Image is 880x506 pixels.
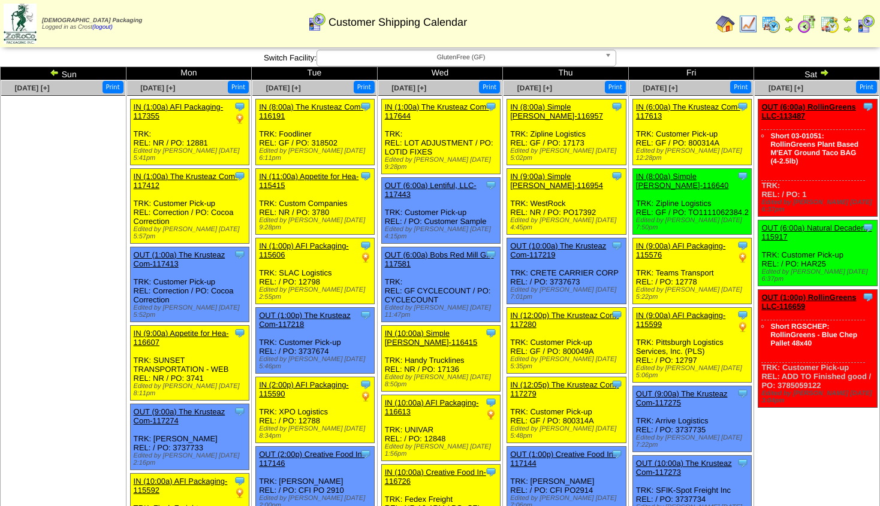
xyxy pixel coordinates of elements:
[758,290,877,408] div: TRK: Customer Pick-up REL: ADD TO Finished good / PO: 3785059122
[611,378,623,390] img: Tooltip
[234,475,246,487] img: Tooltip
[797,14,816,34] img: calendarblend.gif
[252,67,378,80] td: Tue
[360,309,372,321] img: Tooltip
[636,389,728,407] a: OUT (9:00a) The Krusteaz Com-117275
[256,99,375,165] div: TRK: Foodliner REL: GF / PO: 318502
[385,304,500,319] div: Edited by [PERSON_NAME] [DATE] 11:47pm
[234,327,246,339] img: Tooltip
[632,99,751,165] div: TRK: Customer Pick-up REL: GF / PO: 800314A
[632,386,751,452] div: TRK: Arrive Logistics REL: / PO: 3737735
[636,365,751,379] div: Edited by [PERSON_NAME] [DATE] 5:06pm
[737,170,749,182] img: Tooltip
[1,67,126,80] td: Sun
[485,396,497,408] img: Tooltip
[256,238,375,304] div: TRK: SLAC Logistics REL: / PO: 12798
[730,81,751,93] button: Print
[259,286,374,301] div: Edited by [PERSON_NAME] [DATE] 2:55pm
[385,250,494,268] a: OUT (6:00a) Bobs Red Mill GF-117581
[770,322,857,347] a: Short RGSCHEP: RollinGreens - Blue Chep Pallet 48x40
[385,468,486,486] a: IN (10:00a) Creative Food In-116726
[134,329,229,347] a: IN (9:00a) Appetite for Hea-116607
[385,374,500,388] div: Edited by [PERSON_NAME] [DATE] 8:50pm
[632,169,751,235] div: TRK: Zipline Logistics REL: GF / PO: TO1111062384.2
[820,14,839,34] img: calendarinout.gif
[381,395,500,461] div: TRK: UNIVAR REL: / PO: 12848
[130,99,249,165] div: TRK: REL: NR / PO: 12881
[636,286,751,301] div: Edited by [PERSON_NAME] [DATE] 5:22pm
[234,487,246,499] img: PO
[636,172,729,190] a: IN (8:00a) Simple [PERSON_NAME]-116640
[256,308,375,374] div: TRK: Customer Pick-up REL: / PO: 3737674
[15,84,50,92] a: [DATE] [+]
[134,147,249,162] div: Edited by [PERSON_NAME] [DATE] 5:41pm
[134,102,224,120] a: IN (1:00a) AFI Packaging-117355
[307,13,326,32] img: calendarcustomer.gif
[632,238,751,304] div: TRK: Teams Transport REL: / PO: 12778
[510,356,625,370] div: Edited by [PERSON_NAME] [DATE] 5:35pm
[259,380,349,398] a: IN (2:00p) AFI Packaging-115590
[485,101,497,113] img: Tooltip
[42,17,142,31] span: Logged in as Crost
[259,102,363,120] a: IN (8:00a) The Krusteaz Com-116191
[611,101,623,113] img: Tooltip
[381,99,500,174] div: TRK: REL: LOT ADJUSTMENT / PO: LOTID FIXES
[259,425,374,440] div: Edited by [PERSON_NAME] [DATE] 8:34pm
[485,249,497,260] img: Tooltip
[739,14,758,34] img: line_graph.gif
[758,99,877,217] div: TRK: REL: / PO: 1
[130,404,249,470] div: TRK: [PERSON_NAME] REL: / PO: 3737733
[259,356,374,370] div: Edited by [PERSON_NAME] [DATE] 5:46pm
[381,247,500,322] div: TRK: REL: GF CYCLECOUNT / PO: CYCLECOUNT
[126,67,252,80] td: Mon
[754,67,880,80] td: Sat
[737,321,749,333] img: PO
[360,240,372,252] img: Tooltip
[103,81,123,93] button: Print
[259,311,351,329] a: OUT (1:00p) The Krusteaz Com-117218
[507,169,626,235] div: TRK: WestRock REL: NR / PO: PO17392
[485,179,497,191] img: Tooltip
[643,84,677,92] a: [DATE] [+]
[862,291,874,303] img: Tooltip
[322,50,600,65] span: GlutenFree (GF)
[843,14,852,24] img: arrowleft.gif
[385,181,477,199] a: OUT (6:00a) Lentiful, LLC-117443
[360,448,372,460] img: Tooltip
[354,81,375,93] button: Print
[510,217,625,231] div: Edited by [PERSON_NAME] [DATE] 4:45pm
[134,477,228,495] a: IN (10:00a) AFI Packaging-115592
[134,226,249,240] div: Edited by [PERSON_NAME] [DATE] 5:57pm
[856,14,875,34] img: calendarcustomer.gif
[234,113,246,125] img: PO
[636,147,751,162] div: Edited by [PERSON_NAME] [DATE] 12:28pm
[716,14,735,34] img: home.gif
[510,286,625,301] div: Edited by [PERSON_NAME] [DATE] 7:01pm
[234,170,246,182] img: Tooltip
[256,169,375,235] div: TRK: Custom Companies REL: NR / PO: 3780
[510,102,603,120] a: IN (8:00a) Simple [PERSON_NAME]-116957
[636,217,751,231] div: Edited by [PERSON_NAME] [DATE] 7:50pm
[266,84,301,92] a: [DATE] [+]
[510,241,606,259] a: OUT (10:00a) The Krusteaz Com-117219
[517,84,552,92] a: [DATE] [+]
[510,380,619,398] a: IN (12:05p) The Krusteaz Com-117279
[130,247,249,322] div: TRK: Customer Pick-up REL: Correction / PO: Cocoa Correction
[385,226,500,240] div: Edited by [PERSON_NAME] [DATE] 4:15pm
[134,304,249,319] div: Edited by [PERSON_NAME] [DATE] 5:52pm
[507,99,626,165] div: TRK: Zipline Logistics REL: GF / PO: 17173
[737,387,749,399] img: Tooltip
[259,172,358,190] a: IN (11:00a) Appetite for Hea-115415
[381,178,500,244] div: TRK: Customer Pick-up REL: / PO: Customer Sample
[761,223,872,241] a: OUT (6:00a) Natural Decadenc-115917
[134,452,249,466] div: Edited by [PERSON_NAME] [DATE] 2:16pm
[360,378,372,390] img: Tooltip
[92,24,113,31] a: (logout)
[737,101,749,113] img: Tooltip
[134,250,225,268] a: OUT (1:00a) The Krusteaz Com-117413
[761,390,876,404] div: Edited by [PERSON_NAME] [DATE] 3:04pm
[234,249,246,260] img: Tooltip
